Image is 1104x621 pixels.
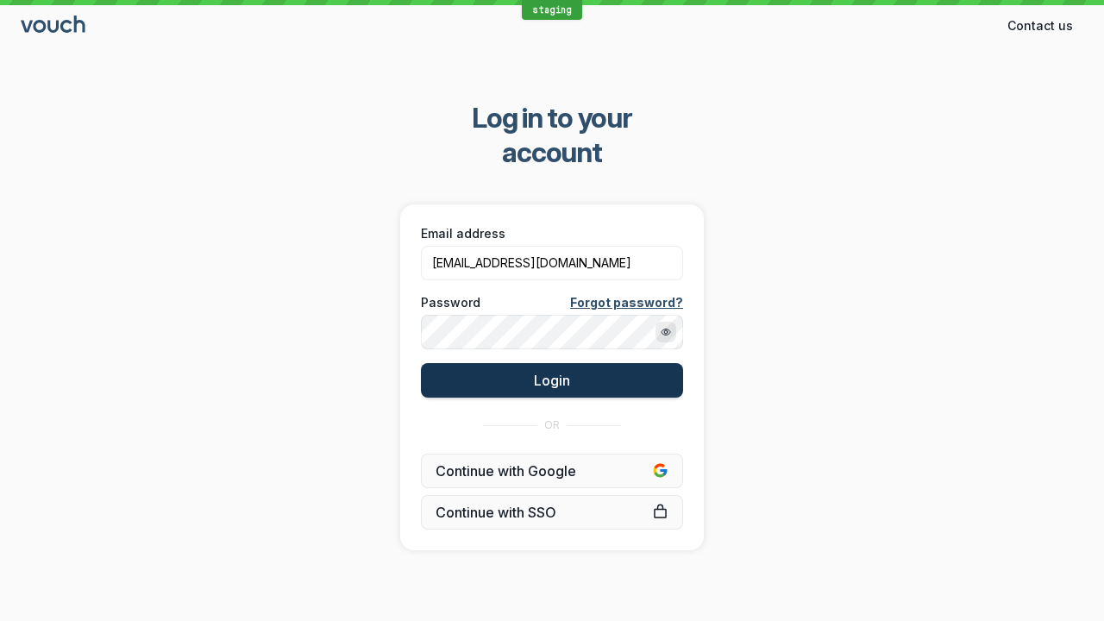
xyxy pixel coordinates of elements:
[544,418,560,432] span: OR
[436,504,668,521] span: Continue with SSO
[534,372,570,389] span: Login
[421,363,683,398] button: Login
[421,225,505,242] span: Email address
[421,294,480,311] span: Password
[423,101,681,170] span: Log in to your account
[421,454,683,488] button: Continue with Google
[436,462,668,480] span: Continue with Google
[421,495,683,530] a: Continue with SSO
[1007,17,1073,34] span: Contact us
[21,19,88,34] a: Go to sign in
[655,322,676,342] button: Show password
[997,12,1083,40] button: Contact us
[570,294,683,311] a: Forgot password?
